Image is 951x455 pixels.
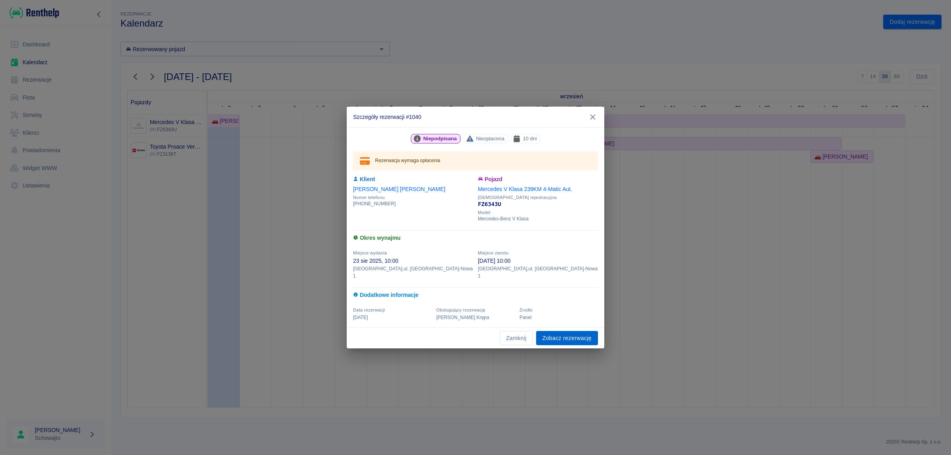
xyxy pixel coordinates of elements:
[519,314,598,321] p: Panel
[353,308,385,312] span: Data rezerwacji
[353,265,473,279] p: [GEOGRAPHIC_DATA] , ul. [GEOGRAPHIC_DATA]-Nowa 1
[375,154,440,168] div: Rezerwacja wymaga opłacenia
[436,308,485,312] span: Obsługujący rezerwację
[478,210,598,215] span: Model
[478,195,598,200] span: [DEMOGRAPHIC_DATA] rejestracyjna
[478,250,508,255] span: Miejsce zwrotu
[500,331,533,346] button: Zamknij
[347,107,604,127] h2: Szczegóły rezerwacji #1040
[353,291,598,299] h6: Dodatkowe informacje
[420,134,460,143] span: Niepodpisana
[478,215,598,222] p: Mercedes-Benz V Klasa
[436,314,515,321] p: [PERSON_NAME] Krępa
[478,200,598,208] p: FZ6343U
[473,134,508,143] span: Nieopłacona
[353,234,598,242] h6: Okres wynajmu
[478,257,598,265] p: [DATE] 10:00
[536,331,598,346] a: Zobacz rezerwację
[519,134,540,143] span: 10 dni
[353,186,445,192] a: [PERSON_NAME] [PERSON_NAME]
[353,257,473,265] p: 23 sie 2025, 10:00
[353,250,387,255] span: Miejsce wydania
[353,314,432,321] p: [DATE]
[478,175,598,184] h6: Pojazd
[519,308,533,312] span: Żrodło
[353,200,473,207] p: [PHONE_NUMBER]
[478,186,572,192] a: Mercedes V Klasa 239KM 4-Matic Aut.
[478,265,598,279] p: [GEOGRAPHIC_DATA] , ul. [GEOGRAPHIC_DATA]-Nowa 1
[353,195,473,200] span: Numer telefonu
[353,175,473,184] h6: Klient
